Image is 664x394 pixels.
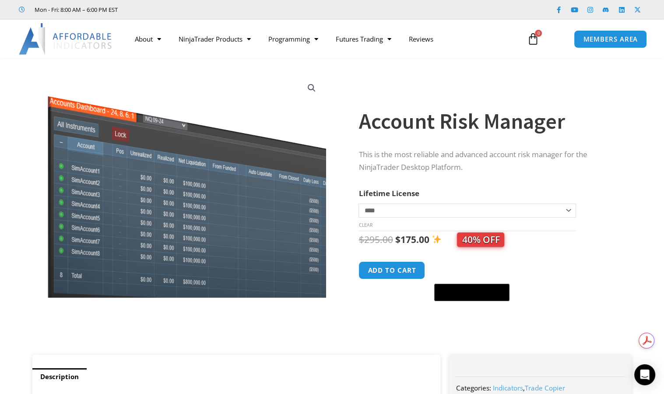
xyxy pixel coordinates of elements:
[456,383,491,392] span: Categories:
[126,29,170,49] a: About
[400,29,442,49] a: Reviews
[492,383,565,392] span: ,
[327,29,400,49] a: Futures Trading
[32,368,87,385] a: Description
[358,222,372,228] a: Clear options
[358,188,419,198] label: Lifetime License
[432,260,511,281] iframe: Secure express checkout frame
[395,233,429,246] bdi: 175.00
[358,307,614,314] iframe: PayPal Message 1
[170,29,260,49] a: NinjaTrader Products
[358,261,425,279] button: Add to cart
[457,232,504,247] span: 40% OFF
[492,383,523,392] a: Indicators
[395,233,400,246] span: $
[304,80,320,96] a: View full-screen image gallery
[583,36,638,42] span: MEMBERS AREA
[634,364,655,385] div: Open Intercom Messenger
[574,30,647,48] a: MEMBERS AREA
[126,29,518,49] nav: Menu
[358,233,364,246] span: $
[32,4,118,15] span: Mon - Fri: 8:00 AM – 6:00 PM EST
[434,284,509,301] button: Buy with GPay
[358,148,614,174] p: This is the most reliable and advanced account risk manager for the NinjaTrader Desktop Platform.
[535,30,542,37] span: 0
[432,235,441,244] img: ✨
[19,23,113,55] img: LogoAI
[513,26,552,52] a: 0
[358,106,614,137] h1: Account Risk Manager
[358,233,393,246] bdi: 295.00
[130,5,261,14] iframe: Customer reviews powered by Trustpilot
[524,383,565,392] a: Trade Copier
[260,29,327,49] a: Programming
